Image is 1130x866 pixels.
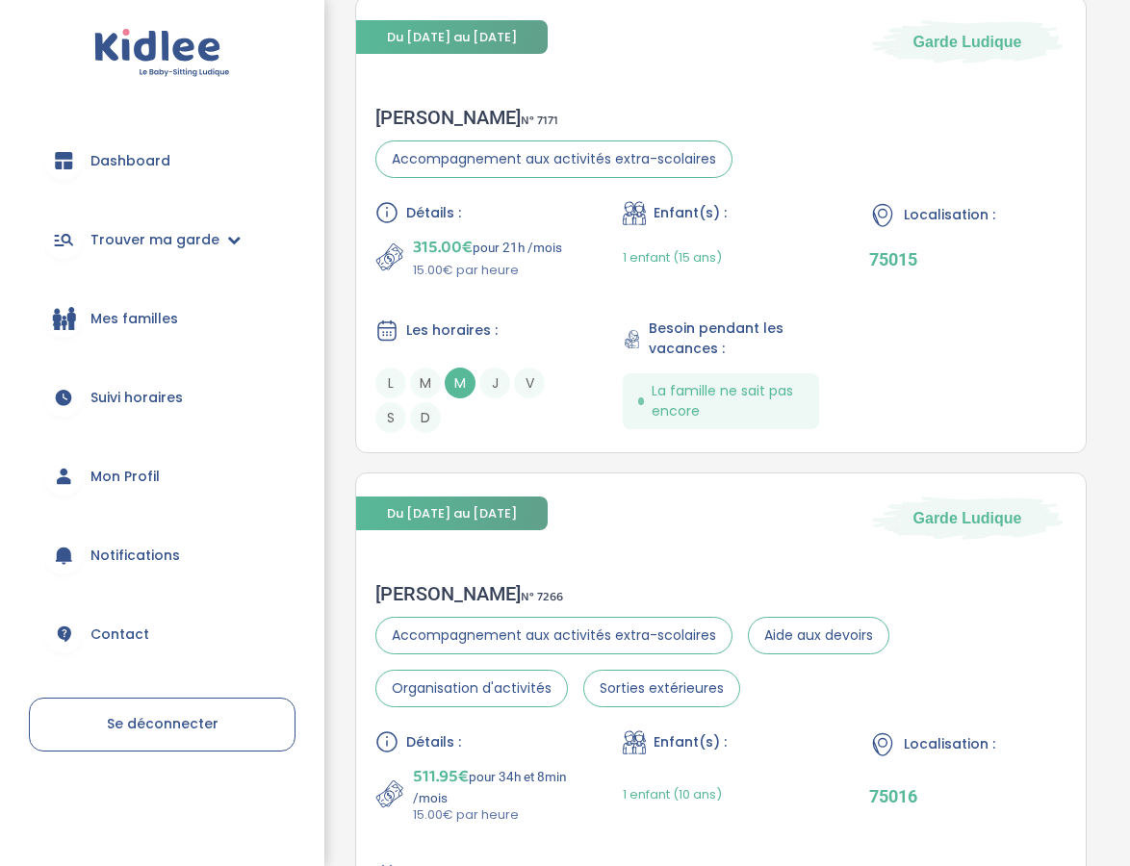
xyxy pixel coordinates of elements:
[90,230,219,250] span: Trouver ma garde
[521,111,558,131] span: N° 7171
[29,284,295,353] a: Mes familles
[107,714,218,733] span: Se déconnecter
[29,521,295,590] a: Notifications
[29,126,295,195] a: Dashboard
[375,582,1066,605] div: [PERSON_NAME]
[654,203,727,223] span: Enfant(s) :
[623,248,722,267] span: 1 enfant (15 ans)
[445,368,475,398] span: M
[410,402,441,433] span: D
[356,20,548,54] span: Du [DATE] au [DATE]
[583,670,740,707] span: Sorties extérieures
[913,507,1022,528] span: Garde Ludique
[406,203,461,223] span: Détails :
[90,309,178,329] span: Mes familles
[413,805,573,825] p: 15.00€ par heure
[90,624,149,645] span: Contact
[29,698,295,751] a: Se déconnecter
[413,234,473,261] span: 315.00€
[413,763,469,790] span: 511.95€
[623,785,722,803] span: 1 enfant (10 ans)
[748,617,889,654] span: Aide aux devoirs
[514,368,545,398] span: V
[413,763,573,805] p: pour 34h et 8min /mois
[413,261,562,280] p: 15.00€ par heure
[869,249,1066,269] p: 75015
[652,381,804,421] span: La famille ne sait pas encore
[375,617,732,654] span: Accompagnement aux activités extra-scolaires
[29,599,295,669] a: Contact
[654,732,727,752] span: Enfant(s) :
[406,320,498,341] span: Les horaires :
[29,363,295,432] a: Suivi horaires
[29,205,295,274] a: Trouver ma garde
[375,140,732,178] span: Accompagnement aux activités extra-scolaires
[90,467,160,487] span: Mon Profil
[406,732,461,752] span: Détails :
[90,546,180,566] span: Notifications
[521,587,563,607] span: N° 7266
[94,29,230,78] img: logo.svg
[375,402,406,433] span: S
[913,31,1022,52] span: Garde Ludique
[356,497,548,530] span: Du [DATE] au [DATE]
[29,442,295,511] a: Mon Profil
[869,786,1066,806] p: 75016
[90,151,170,171] span: Dashboard
[375,106,732,129] div: [PERSON_NAME]
[375,368,406,398] span: L
[649,318,820,359] span: Besoin pendant les vacances :
[375,670,568,707] span: Organisation d'activités
[413,234,562,261] p: pour 21h /mois
[904,205,995,225] span: Localisation :
[90,388,183,408] span: Suivi horaires
[410,368,441,398] span: M
[904,734,995,754] span: Localisation :
[479,368,510,398] span: J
